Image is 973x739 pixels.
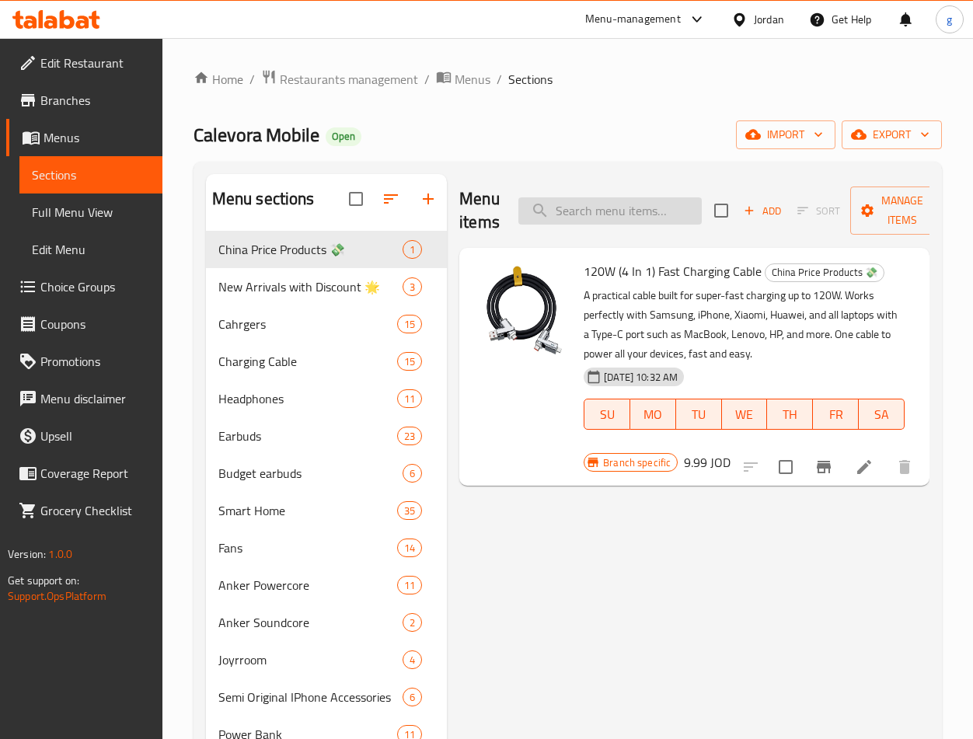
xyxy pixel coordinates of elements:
span: Choice Groups [40,277,150,296]
div: items [397,501,422,520]
div: items [397,315,422,333]
div: items [397,427,422,445]
span: g [947,11,952,28]
div: Anker Powercore [218,576,397,594]
div: Earbuds23 [206,417,447,455]
div: items [403,650,422,669]
span: 4 [403,653,421,668]
button: TH [767,399,813,430]
span: Branches [40,91,150,110]
a: Edit Menu [19,231,162,268]
button: MO [630,399,676,430]
nav: breadcrumb [194,69,942,89]
a: Full Menu View [19,193,162,231]
span: Select to update [769,451,802,483]
span: 15 [398,317,421,332]
a: Upsell [6,417,162,455]
span: Coverage Report [40,464,150,483]
a: Home [194,70,243,89]
span: Restaurants management [280,70,418,89]
p: A practical cable built for super-fast charging up to 120W. Works perfectly with Samsung, iPhone,... [584,286,905,364]
span: Full Menu View [32,203,150,221]
a: Menu disclaimer [6,380,162,417]
div: Earbuds [218,427,397,445]
div: New Arrivals with Discount 🌟3 [206,268,447,305]
div: Anker Soundcore2 [206,604,447,641]
span: Edit Menu [32,240,150,259]
button: export [842,120,942,149]
span: Calevora Mobile [194,117,319,152]
a: Coverage Report [6,455,162,492]
a: Edit Restaurant [6,44,162,82]
span: Select all sections [340,183,372,215]
div: Joyrroom4 [206,641,447,678]
div: Headphones11 [206,380,447,417]
span: 11 [398,392,421,406]
span: Smart Home [218,501,397,520]
div: Charging Cable [218,352,397,371]
div: items [403,240,422,259]
span: 1 [403,242,421,257]
div: China Price Products 💸1 [206,231,447,268]
h2: Menu items [459,187,500,234]
span: TH [773,403,807,426]
a: Menus [6,119,162,156]
span: 15 [398,354,421,369]
div: items [403,464,422,483]
span: SU [591,403,624,426]
a: Choice Groups [6,268,162,305]
div: China Price Products 💸 [218,240,403,259]
span: Menu disclaimer [40,389,150,408]
span: 35 [398,504,421,518]
button: delete [886,448,923,486]
div: China Price Products 💸 [765,263,884,282]
h2: Menu sections [212,187,315,211]
span: Select section first [787,199,850,223]
div: items [403,688,422,706]
span: Anker Soundcore [218,613,403,632]
li: / [424,70,430,89]
div: Anker Powercore11 [206,566,447,604]
div: items [397,539,422,557]
span: Menus [455,70,490,89]
span: 6 [403,466,421,481]
a: Restaurants management [261,69,418,89]
button: Manage items [850,186,954,235]
div: Fans14 [206,529,447,566]
div: items [397,389,422,408]
span: export [854,125,929,145]
span: FR [819,403,853,426]
span: Get support on: [8,570,79,591]
span: Promotions [40,352,150,371]
div: Charging Cable15 [206,343,447,380]
span: 11 [398,578,421,593]
span: 23 [398,429,421,444]
span: Add item [738,199,787,223]
span: New Arrivals with Discount 🌟 [218,277,403,296]
a: Coupons [6,305,162,343]
span: Headphones [218,389,397,408]
span: Joyrroom [218,650,403,669]
button: Add [738,199,787,223]
span: 14 [398,541,421,556]
span: Select section [705,194,738,227]
div: items [403,613,422,632]
div: Open [326,127,361,146]
div: Semi Original IPhone Accessories [218,688,403,706]
img: 120W (4 In 1) Fast Charging Cable [472,260,571,360]
span: Grocery Checklist [40,501,150,520]
span: Budget earbuds [218,464,403,483]
div: Semi Original IPhone Accessories6 [206,678,447,716]
button: Branch-specific-item [805,448,842,486]
span: Fans [218,539,397,557]
span: Cahrgers [218,315,397,333]
button: Add section [410,180,447,218]
a: Edit menu item [855,458,874,476]
span: Upsell [40,427,150,445]
div: Budget earbuds6 [206,455,447,492]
